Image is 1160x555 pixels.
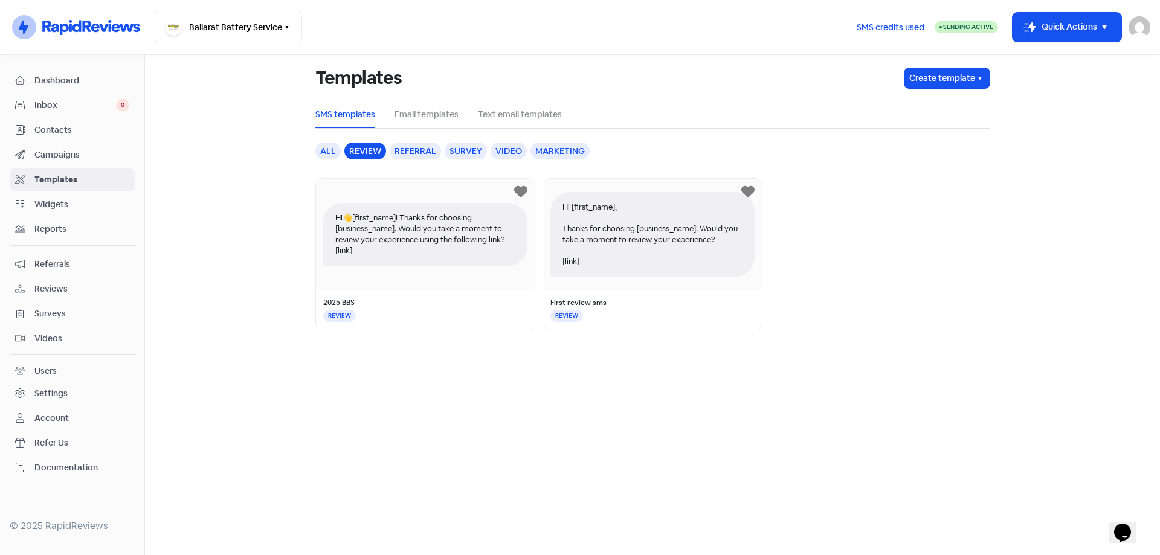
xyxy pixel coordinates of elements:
[34,283,129,295] span: Reviews
[1013,13,1121,42] button: Quick Actions
[315,108,375,121] a: SMS templates
[10,193,135,216] a: Widgets
[34,412,69,425] div: Account
[315,143,341,159] div: all
[10,94,135,117] a: Inbox 0
[34,149,129,161] span: Campaigns
[34,437,129,449] span: Refer Us
[116,99,129,111] span: 0
[530,143,590,159] div: Marketing
[550,192,755,277] div: Hi [first_name], Thanks for choosing [business_name]! Would you take a moment to review your expe...
[10,303,135,325] a: Surveys
[10,278,135,300] a: Reviews
[478,108,562,121] a: Text email templates
[34,387,68,400] div: Settings
[323,203,527,266] div: Hi👋[first_name]! Thanks for choosing [business_name]. Would you take a moment to review your expe...
[550,310,583,322] div: REVIEW
[344,143,386,159] div: Review
[10,327,135,350] a: Videos
[550,297,755,308] div: First review sms
[1109,507,1148,543] iframe: chat widget
[857,21,924,34] span: SMS credits used
[10,432,135,454] a: Refer Us
[34,74,129,87] span: Dashboard
[445,143,487,159] div: Survey
[904,68,990,88] button: Create template
[943,23,993,31] span: Sending Active
[34,258,129,271] span: Referrals
[390,143,441,159] div: Referral
[10,119,135,141] a: Contacts
[34,365,57,377] div: Users
[155,11,302,43] button: Ballarat Battery Service
[10,382,135,405] a: Settings
[1129,16,1150,38] img: User
[34,332,129,345] span: Videos
[846,20,935,33] a: SMS credits used
[34,223,129,236] span: Reports
[10,360,135,382] a: Users
[323,297,527,308] div: 2025 BBS
[395,108,459,121] a: Email templates
[935,20,998,34] a: Sending Active
[34,173,129,186] span: Templates
[10,144,135,166] a: Campaigns
[10,218,135,240] a: Reports
[10,519,135,533] div: © 2025 RapidReviews
[323,310,356,322] div: REVIEW
[34,124,129,136] span: Contacts
[34,307,129,320] span: Surveys
[34,99,116,112] span: Inbox
[34,461,129,474] span: Documentation
[10,168,135,191] a: Templates
[10,407,135,429] a: Account
[10,253,135,275] a: Referrals
[491,143,527,159] div: Video
[315,59,402,97] h1: Templates
[10,457,135,479] a: Documentation
[34,198,129,211] span: Widgets
[10,69,135,92] a: Dashboard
